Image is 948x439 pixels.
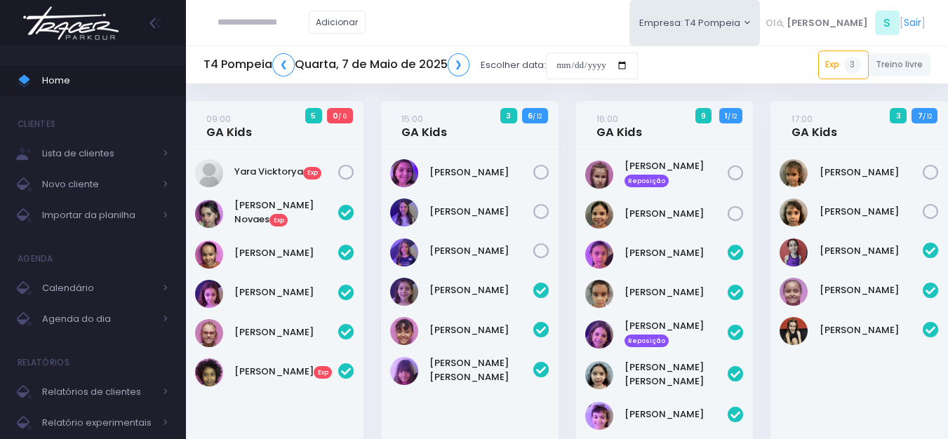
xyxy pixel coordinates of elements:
[585,280,613,308] img: Helena Piccirillo de Almeida
[766,16,785,30] span: Olá,
[234,285,338,299] a: [PERSON_NAME]
[338,112,347,121] small: / 6
[429,283,533,297] a: [PERSON_NAME]
[309,11,366,34] a: Adicionar
[792,112,837,140] a: 17:00GA Kids
[533,112,542,121] small: / 12
[18,245,53,273] h4: Agenda
[528,110,533,121] strong: 6
[918,110,923,121] strong: 7
[401,112,447,140] a: 15:00GA Kids
[500,108,517,123] span: 3
[820,205,923,219] a: [PERSON_NAME]
[195,358,223,386] img: Priscila Vanzolini
[390,198,418,227] img: Lia Widman
[780,238,808,266] img: Manuela Mattosinho Sfeir
[890,108,907,123] span: 3
[869,53,931,76] a: Treino livre
[780,159,808,187] img: Isabel barbieri giraldi
[203,49,638,81] div: Escolher data:
[234,198,338,227] a: [PERSON_NAME] NovaesExp
[333,110,338,121] strong: 0
[195,241,223,269] img: Júlia Barbosa
[923,112,932,121] small: / 12
[695,108,712,123] span: 9
[904,15,921,30] a: Sair
[401,112,423,126] small: 15:00
[42,310,154,328] span: Agenda do dia
[780,198,808,227] img: Manuela Barbieri Giraldi
[390,317,418,345] img: Júlia Caze Rodrigues
[585,361,613,389] img: Luisa Yen Muller
[585,320,613,349] img: Laura Novaes Abud
[625,175,669,187] span: Reposição
[390,357,418,385] img: Marina Akemi
[234,246,338,260] a: [PERSON_NAME]
[820,323,923,337] a: [PERSON_NAME]
[18,349,69,377] h4: Relatórios
[780,278,808,306] img: Maria Eduarda Nogueira Missao
[625,319,728,347] a: [PERSON_NAME] Reposição
[875,11,900,35] span: S
[42,414,154,432] span: Relatório experimentais
[390,238,418,266] img: Rosa Widman
[42,175,154,194] span: Novo cliente
[42,279,154,297] span: Calendário
[429,356,533,384] a: [PERSON_NAME] [PERSON_NAME]
[195,319,223,347] img: Paola baldin Barreto Armentano
[195,159,223,187] img: Yara vicktorya alberga
[234,325,338,339] a: [PERSON_NAME]
[42,383,154,401] span: Relatórios de clientes
[625,360,728,388] a: [PERSON_NAME] [PERSON_NAME]
[585,241,613,269] img: Gabrielly Rosa Teixeira
[625,285,728,299] a: [PERSON_NAME]
[625,207,728,221] a: [PERSON_NAME]
[195,280,223,308] img: Luisa Tomchinsky Montezano
[390,159,418,187] img: Heloisa Nivolone
[625,335,669,347] span: Reposição
[585,402,613,430] img: Nina Loureiro Andrusyszyn
[429,166,533,180] a: [PERSON_NAME]
[195,200,223,228] img: Elis tinucci novaes
[234,165,338,179] a: Yara VicktoryaExp
[760,7,930,39] div: [ ]
[429,205,533,219] a: [PERSON_NAME]
[206,112,252,140] a: 09:00GA Kids
[728,112,737,121] small: / 12
[42,144,154,163] span: Lista de clientes
[272,53,295,76] a: ❮
[820,166,923,180] a: [PERSON_NAME]
[42,206,154,224] span: Importar da planilha
[625,159,728,187] a: [PERSON_NAME] Reposição
[625,246,728,260] a: [PERSON_NAME]
[585,161,613,189] img: Antonia Landmann
[820,244,923,258] a: [PERSON_NAME]
[820,283,923,297] a: [PERSON_NAME]
[269,214,288,227] span: Exp
[596,112,618,126] small: 16:00
[448,53,470,76] a: ❯
[725,110,728,121] strong: 1
[206,112,231,126] small: 09:00
[305,108,322,123] span: 5
[203,53,469,76] h5: T4 Pompeia Quarta, 7 de Maio de 2025
[596,112,642,140] a: 16:00GA Kids
[18,110,55,138] h4: Clientes
[792,112,813,126] small: 17:00
[625,407,728,421] a: [PERSON_NAME]
[429,323,533,337] a: [PERSON_NAME]
[234,365,338,379] a: [PERSON_NAME]Exp
[818,50,869,79] a: Exp3
[303,167,321,180] span: Exp
[42,72,168,90] span: Home
[780,317,808,345] img: Sofia Barbosa Gambi Rigolin Maria
[429,244,533,258] a: [PERSON_NAME]
[585,201,613,229] img: Luisa Esperança Neves
[314,366,332,379] span: Exp
[844,57,861,74] span: 3
[787,16,868,30] span: [PERSON_NAME]
[390,278,418,306] img: Antonella Zappa Marques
